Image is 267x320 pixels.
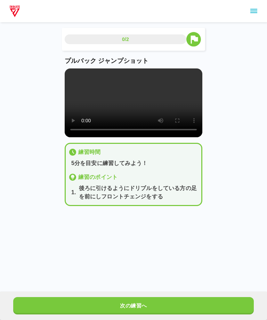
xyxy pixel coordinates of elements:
[248,5,260,17] button: sidemenu
[71,188,76,197] p: 1 .
[79,184,199,201] p: 後ろに引けるようにドリブルをしている方の足を前にしフロントチェンジをする
[78,173,118,181] p: 練習のポイント
[78,148,101,156] p: 練習時間
[8,4,21,18] img: dummy
[13,297,253,314] button: 次の練習へ
[71,159,199,167] p: 5分を目安に練習してみよう！
[122,36,129,43] p: 0/2
[65,56,202,66] p: プルバック ジャンプショット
